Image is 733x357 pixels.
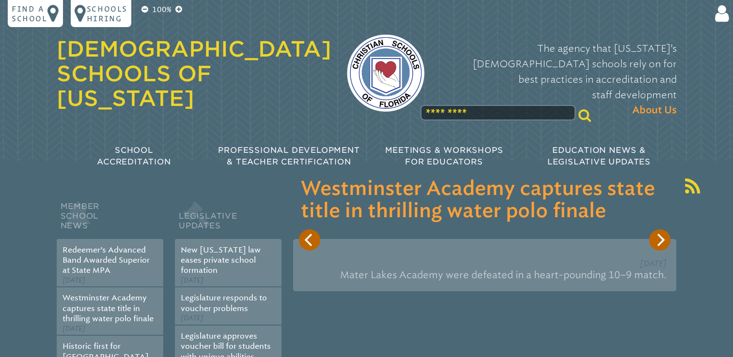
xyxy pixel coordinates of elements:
span: School Accreditation [97,146,171,166]
a: [DEMOGRAPHIC_DATA] Schools of [US_STATE] [57,36,331,111]
span: [DATE] [181,276,203,284]
span: [DATE] [62,276,85,284]
span: Meetings & Workshops for Educators [385,146,503,166]
span: [DATE] [181,314,203,322]
a: Redeemer’s Advanced Band Awarded Superior at State MPA [62,245,150,275]
span: [DATE] [62,325,85,333]
span: [DATE] [640,259,667,268]
a: Westminster Academy captures state title in thrilling water polo finale [62,293,154,323]
p: Find a school [12,4,47,23]
p: 100% [150,4,173,15]
img: csf-logo-web-colors.png [347,34,424,112]
span: Professional Development & Teacher Certification [218,146,359,166]
button: Next [649,229,671,251]
a: Legislature responds to voucher problems [181,293,267,312]
p: The agency that [US_STATE]’s [DEMOGRAPHIC_DATA] schools rely on for best practices in accreditati... [440,41,677,118]
h2: Legislative Updates [175,199,281,239]
span: Education News & Legislative Updates [547,146,651,166]
a: New [US_STATE] law eases private school formation [181,245,261,275]
span: About Us [632,103,677,118]
p: Mater Lakes Academy were defeated in a heart-pounding 10–9 match. [303,265,667,285]
h3: Westminster Academy captures state title in thrilling water polo finale [301,178,669,223]
p: Schools Hiring [87,4,127,23]
button: Previous [299,229,320,251]
h2: Member School News [57,199,163,239]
